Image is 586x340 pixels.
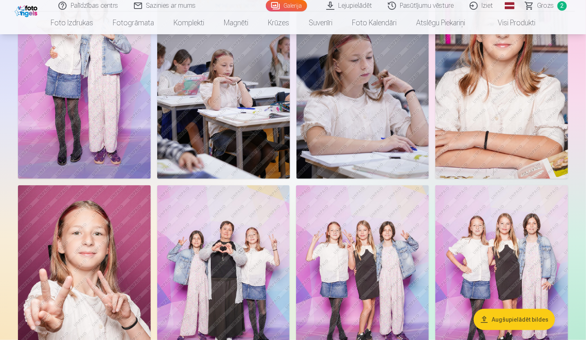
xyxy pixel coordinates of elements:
[103,11,164,34] a: Fotogrāmata
[164,11,214,34] a: Komplekti
[474,309,555,330] button: Augšupielādēt bildes
[299,11,342,34] a: Suvenīri
[537,1,554,11] span: Grozs
[258,11,299,34] a: Krūzes
[15,3,40,17] img: /fa1
[214,11,258,34] a: Magnēti
[557,1,567,11] span: 2
[41,11,103,34] a: Foto izdrukas
[406,11,475,34] a: Atslēgu piekariņi
[475,11,545,34] a: Visi produkti
[342,11,406,34] a: Foto kalendāri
